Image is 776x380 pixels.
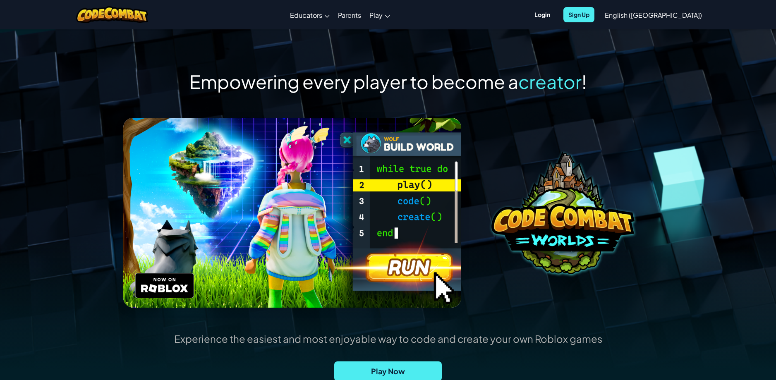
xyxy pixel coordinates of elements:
[529,7,555,22] button: Login
[491,151,635,274] img: coco-worlds-no-desc.png
[123,118,461,308] img: header.png
[369,11,383,19] span: Play
[76,6,148,23] img: CodeCombat logo
[334,4,365,26] a: Parents
[290,11,322,19] span: Educators
[518,70,582,93] span: creator
[365,4,394,26] a: Play
[189,70,518,93] span: Empowering every player to become a
[601,4,706,26] a: English ([GEOGRAPHIC_DATA])
[605,11,702,19] span: English ([GEOGRAPHIC_DATA])
[582,70,587,93] span: !
[174,332,602,345] p: Experience the easiest and most enjoyable way to code and create your own Roblox games
[286,4,334,26] a: Educators
[563,7,594,22] button: Sign Up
